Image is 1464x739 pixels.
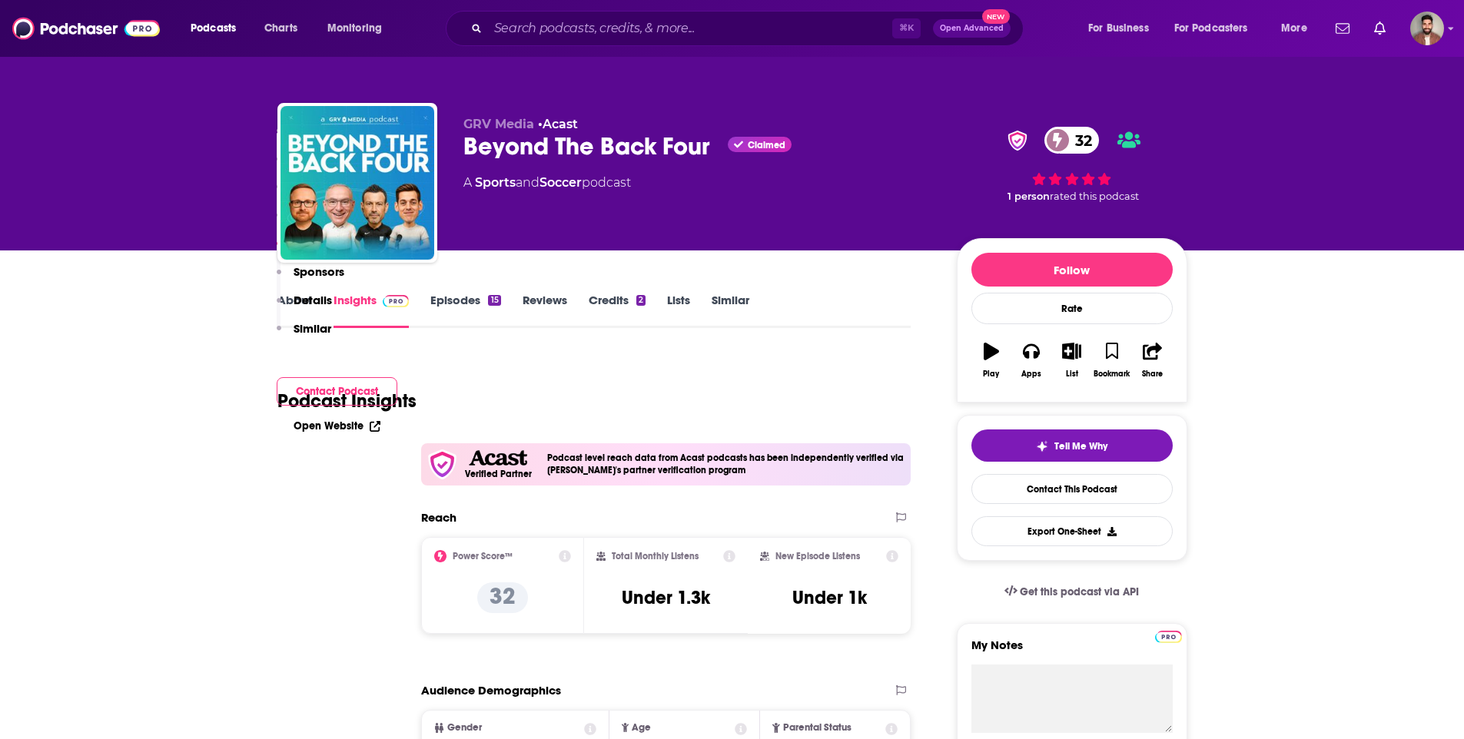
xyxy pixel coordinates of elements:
[971,429,1173,462] button: tell me why sparkleTell Me Why
[453,551,513,562] h2: Power Score™
[516,175,539,190] span: and
[622,586,710,609] h3: Under 1.3k
[294,419,380,432] a: Open Website
[1410,12,1444,45] span: Logged in as calmonaghan
[421,510,456,525] h2: Reach
[539,175,582,190] a: Soccer
[180,16,256,41] button: open menu
[488,16,892,41] input: Search podcasts, credits, & more...
[1020,585,1139,598] span: Get this podcast via API
[317,16,402,41] button: open menu
[971,293,1173,324] div: Rate
[327,18,382,39] span: Monitoring
[892,18,921,38] span: ⌘ K
[277,321,331,350] button: Similar
[281,106,434,260] img: Beyond The Back Four
[971,474,1173,504] a: Contact This Podcast
[1021,369,1041,379] div: Apps
[632,723,651,733] span: Age
[547,452,905,476] h4: Podcast level reach data from Acast podcasts has been independently verified via [PERSON_NAME]'s ...
[589,293,646,328] a: Credits2
[971,516,1173,546] button: Export One-Sheet
[1132,333,1172,388] button: Share
[940,25,1004,32] span: Open Advanced
[538,117,578,131] span: •
[460,11,1038,46] div: Search podcasts, credits, & more...
[792,586,867,609] h3: Under 1k
[933,19,1011,38] button: Open AdvancedNew
[427,449,457,479] img: verfied icon
[1164,16,1270,41] button: open menu
[1036,440,1048,452] img: tell me why sparkle
[957,117,1187,212] div: verified Badge32 1 personrated this podcast
[783,723,852,733] span: Parental Status
[1088,18,1149,39] span: For Business
[421,683,561,698] h2: Audience Demographics
[971,638,1173,664] label: My Notes
[254,16,307,41] a: Charts
[1155,631,1182,643] img: Podchaser Pro
[667,293,690,328] a: Lists
[1174,18,1248,39] span: For Podcasters
[1077,16,1168,41] button: open menu
[992,573,1152,611] a: Get this podcast via API
[1092,333,1132,388] button: Bookmark
[1066,369,1078,379] div: List
[447,723,482,733] span: Gender
[1410,12,1444,45] button: Show profile menu
[1054,440,1107,452] span: Tell Me Why
[1142,369,1163,379] div: Share
[1410,12,1444,45] img: User Profile
[1155,628,1182,643] a: Pro website
[1044,127,1100,154] a: 32
[488,295,500,306] div: 15
[463,117,534,131] span: GRV Media
[1060,127,1100,154] span: 32
[971,333,1011,388] button: Play
[294,293,332,307] p: Details
[712,293,749,328] a: Similar
[543,117,578,131] a: Acast
[469,450,527,466] img: Acast
[983,369,999,379] div: Play
[1050,191,1139,202] span: rated this podcast
[612,551,699,562] h2: Total Monthly Listens
[982,9,1010,24] span: New
[294,321,331,336] p: Similar
[1011,333,1051,388] button: Apps
[1008,191,1050,202] span: 1 person
[1094,369,1130,379] div: Bookmark
[264,18,297,39] span: Charts
[523,293,567,328] a: Reviews
[277,293,332,321] button: Details
[775,551,860,562] h2: New Episode Listens
[191,18,236,39] span: Podcasts
[971,253,1173,287] button: Follow
[475,175,516,190] a: Sports
[277,377,397,406] button: Contact Podcast
[1281,18,1307,39] span: More
[465,469,532,479] h5: Verified Partner
[636,295,646,306] div: 2
[477,582,528,613] p: 32
[12,14,160,43] img: Podchaser - Follow, Share and Rate Podcasts
[1368,15,1392,41] a: Show notifications dropdown
[1003,131,1032,151] img: verified Badge
[748,141,785,149] span: Claimed
[463,174,631,192] div: A podcast
[430,293,500,328] a: Episodes15
[1330,15,1356,41] a: Show notifications dropdown
[1051,333,1091,388] button: List
[1270,16,1326,41] button: open menu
